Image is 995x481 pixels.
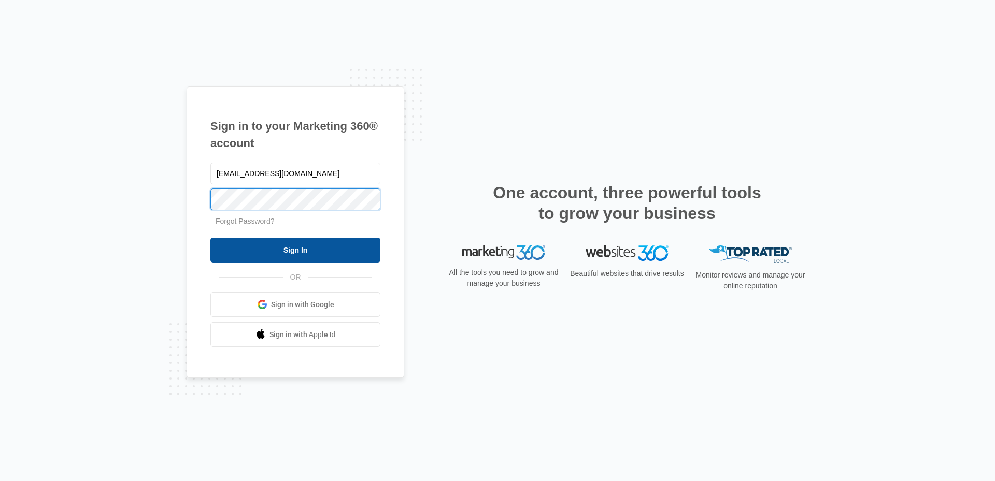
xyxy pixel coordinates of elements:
p: All the tools you need to grow and manage your business [446,267,562,289]
p: Monitor reviews and manage your online reputation [692,270,808,291]
h2: One account, three powerful tools to grow your business [490,182,764,224]
h1: Sign in to your Marketing 360® account [210,118,380,152]
span: Sign in with Google [271,299,334,310]
a: Sign in with Apple Id [210,322,380,347]
a: Sign in with Google [210,292,380,317]
p: Beautiful websites that drive results [569,268,685,279]
img: Marketing 360 [462,245,545,260]
span: OR [283,272,308,283]
span: Sign in with Apple Id [269,329,336,340]
input: Email [210,163,380,184]
img: Websites 360 [586,245,669,260]
input: Sign In [210,238,380,263]
a: Forgot Password? [216,217,275,225]
img: Top Rated Local [709,245,792,263]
